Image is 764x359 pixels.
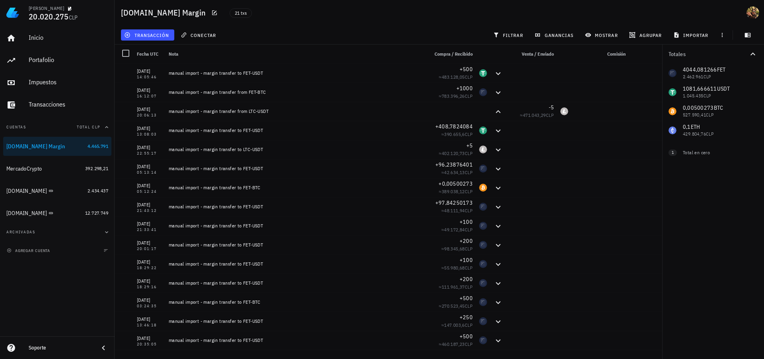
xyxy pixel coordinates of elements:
button: agrupar [626,29,667,41]
div: Totales [668,51,748,57]
div: [DATE] [137,315,162,323]
div: 18:29:16 [137,285,162,289]
span: CLP [465,188,473,194]
div: Transacciones [29,101,108,108]
span: ≈ [441,322,473,328]
button: Totales [662,45,764,64]
button: ganancias [531,29,579,41]
span: +97,84250173 [435,199,473,206]
span: CLP [465,93,473,99]
h1: [DOMAIN_NAME] Margin [121,6,209,19]
span: 392.298,21 [85,165,108,171]
div: [DATE] [137,201,162,209]
a: Portafolio [3,51,111,70]
span: CLP [465,74,473,80]
div: [DATE] [137,67,162,75]
span: CLP [69,14,78,21]
div: [DATE] [137,163,162,171]
div: manual import - margin transfer to FET-USDT [169,70,422,76]
span: ≈ [441,227,473,233]
div: manual import - margin transfer to FET-USDT [169,223,422,229]
div: [DATE] [137,105,162,113]
span: CLP [546,112,554,118]
a: [DOMAIN_NAME] Margin 4.465.791 [3,137,111,156]
span: CLP [465,303,473,309]
span: 483.128,05 [442,74,465,80]
span: ≈ [441,131,473,137]
div: FET-icon [479,279,487,287]
span: ≈ [441,265,473,271]
span: 402.120,73 [442,150,465,156]
div: manual import - margin transfer to FET-BTC [169,299,422,305]
span: CLP [465,208,473,213]
div: [DOMAIN_NAME] [6,188,47,194]
span: ≈ [439,284,473,290]
div: 05:12:24 [137,190,162,194]
img: LedgiFi [6,6,19,19]
div: manual import - margin transfer to FET-USDT [169,318,422,324]
span: Comisión [607,51,626,57]
div: manual import - margin transfer to FET-USDT [169,204,422,210]
span: CLP [465,246,473,252]
div: FET-icon [479,260,487,268]
div: Comisión [571,45,629,64]
span: +500 [460,352,473,359]
button: agregar cuenta [5,246,54,254]
span: agregar cuenta [8,248,50,253]
span: importar [675,32,709,38]
div: [DATE] [137,334,162,342]
span: 147.003,6 [444,322,465,328]
div: USDT-icon [479,126,487,134]
div: [PERSON_NAME] [29,5,64,12]
span: 4.465.791 [88,143,108,149]
span: CLP [465,341,473,347]
span: +0,00500273 [439,180,473,187]
span: 471.043,29 [523,112,546,118]
div: [DATE] [137,239,162,247]
div: 18:29:22 [137,266,162,270]
div: 20:06:13 [137,113,162,117]
span: +200 [460,237,473,245]
span: transacción [126,32,169,38]
span: CLP [465,227,473,233]
div: Soporte [29,345,92,351]
span: mostrar [587,32,618,38]
div: 21:33:41 [137,228,162,232]
div: 21:43:12 [137,209,162,213]
div: manual import - margin transfer to FET-USDT [169,337,422,343]
div: [DATE] [137,86,162,94]
span: conectar [182,32,216,38]
div: 20:01:17 [137,247,162,251]
div: manual import - margin transfer to FET-BTC [169,184,422,191]
span: 12.727.749 [85,210,108,216]
span: ≈ [439,303,473,309]
div: 13:08:03 [137,132,162,136]
span: Compra / Recibido [435,51,473,57]
div: Total en cero [683,149,742,156]
span: 98.345,68 [444,246,465,252]
a: [DOMAIN_NAME] 12.727.749 [3,204,111,223]
span: Total CLP [77,124,100,130]
span: 270.523,45 [442,303,465,309]
div: FET-icon [479,317,487,325]
span: ≈ [441,208,473,213]
div: FET-icon [479,298,487,306]
span: ≈ [441,246,473,252]
a: Transacciones [3,95,111,114]
span: +1000 [456,85,473,92]
span: ganancias [536,32,573,38]
div: [DOMAIN_NAME] [6,210,47,217]
div: 20:35:05 [137,342,162,346]
div: Compra / Recibido [425,45,476,64]
div: USDT-icon [479,69,487,77]
div: [DATE] [137,258,162,266]
div: manual import - margin transfer to FET-USDT [169,242,422,248]
div: [DATE] [137,296,162,304]
span: agrupar [631,32,662,38]
span: +100 [460,218,473,225]
span: +500 [460,66,473,73]
div: [DOMAIN_NAME] Margin [6,143,65,150]
div: Portafolio [29,56,108,64]
span: 783.396,26 [442,93,465,99]
div: manual import - margin transfer to FET-USDT [169,280,422,286]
